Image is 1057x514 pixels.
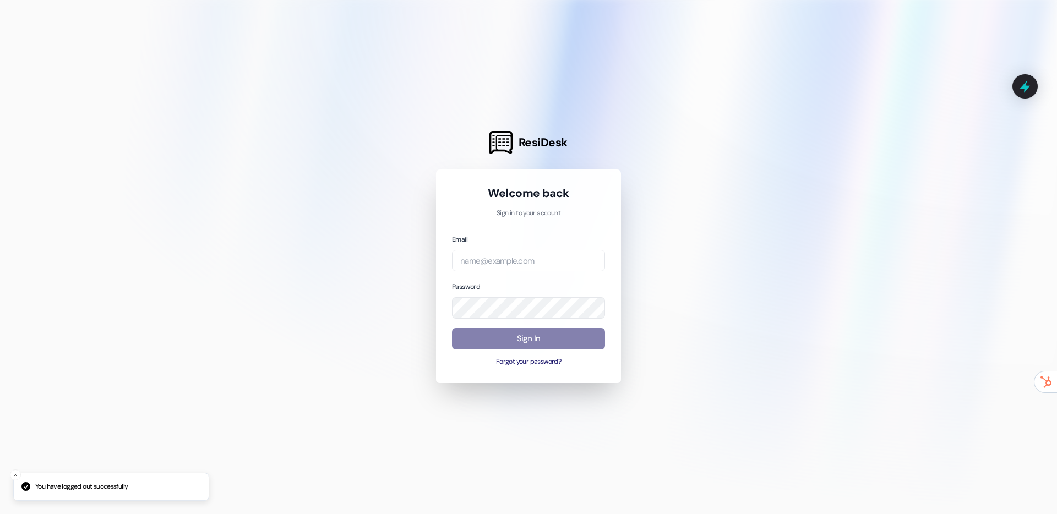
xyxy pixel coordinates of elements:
[519,135,568,150] span: ResiDesk
[452,357,605,367] button: Forgot your password?
[489,131,513,154] img: ResiDesk Logo
[452,328,605,349] button: Sign In
[452,235,467,244] label: Email
[452,209,605,218] p: Sign in to your account
[10,469,21,480] button: Close toast
[452,250,605,271] input: name@example.com
[35,482,128,492] p: You have logged out successfully
[452,282,480,291] label: Password
[452,185,605,201] h1: Welcome back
